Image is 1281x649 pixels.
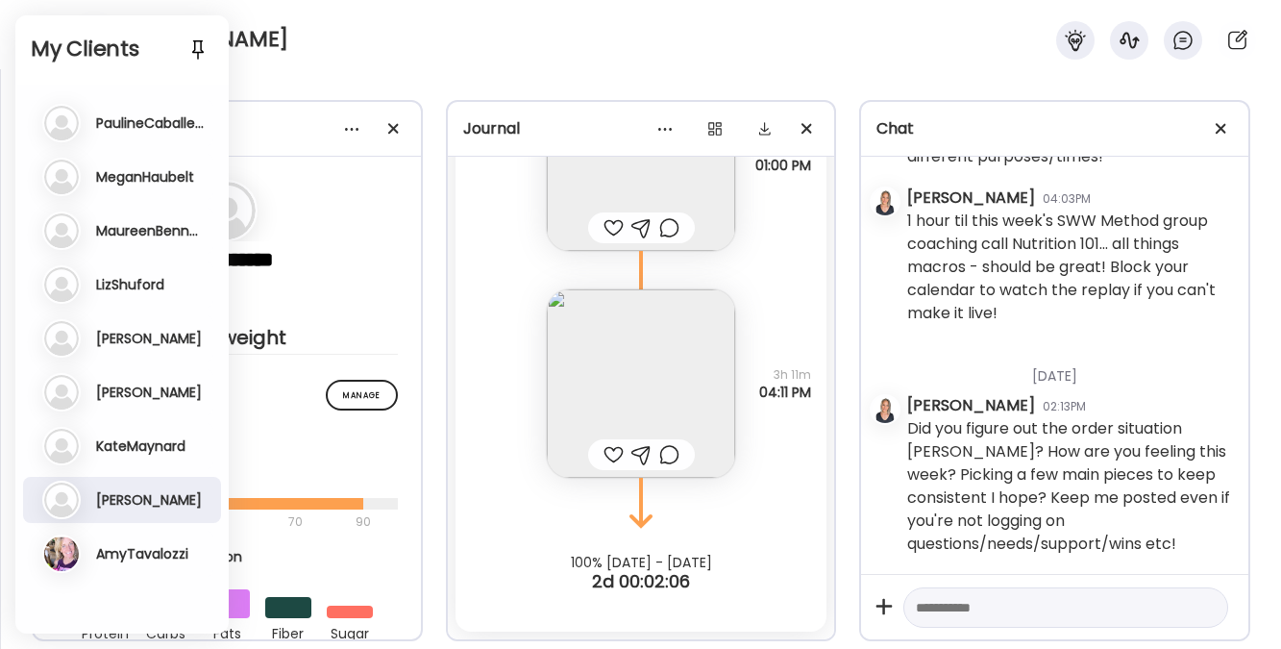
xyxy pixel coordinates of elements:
div: fiber [265,618,311,645]
h3: PaulineCaballero [96,114,204,132]
span: 01:00 PM [755,157,811,174]
h3: [PERSON_NAME] [96,384,202,401]
h2: My Clients [31,35,213,63]
img: avatars%2FRVeVBoY4G9O2578DitMsgSKHquL2 [872,188,899,215]
h3: [PERSON_NAME] [96,330,202,347]
div: fats [204,618,250,645]
div: [DATE] [907,343,1233,394]
img: images%2FK2XoawMWflVYQMcY0by6OjUfzZh2%2F93o50LSuKG3Ri74G0Mta%2FId0qIBJt5nOZeQuxk16z_240 [547,62,735,251]
div: 1 hour til this week's SWW Method group coaching call Nutrition 101... all things macros - should... [907,210,1233,325]
h3: MeganHaubelt [96,168,194,186]
div: [PERSON_NAME] [907,187,1035,210]
h3: MaureenBennett [96,222,204,239]
div: 100% [DATE] - [DATE] [448,555,835,570]
h3: LizShuford [96,276,164,293]
span: 3h 11m [759,366,811,384]
div: 90 [354,511,373,534]
h3: AmyTavalozzi [96,545,188,562]
div: [PERSON_NAME] [907,394,1035,417]
div: Did you figure out the order situation [PERSON_NAME]? How are you feeling this week? Picking a fe... [907,417,1233,556]
span: 04:11 PM [759,384,811,401]
h3: KateMaynard [96,437,185,455]
div: 04:03PM [1043,190,1091,208]
h3: [PERSON_NAME] [96,491,202,509]
img: images%2FK2XoawMWflVYQMcY0by6OjUfzZh2%2FGAPJntJbCjdHp4Np5dXq%2FwqLJmlbnu372tEDwKqjP_240 [547,289,735,478]
div: Journal [463,117,820,140]
img: avatars%2FRVeVBoY4G9O2578DitMsgSKHquL2 [872,396,899,423]
div: 02:13PM [1043,398,1086,415]
div: Manage [326,380,398,411]
div: Chat [876,117,1233,140]
div: sugar [327,618,373,645]
div: 2d 00:02:06 [448,570,835,593]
